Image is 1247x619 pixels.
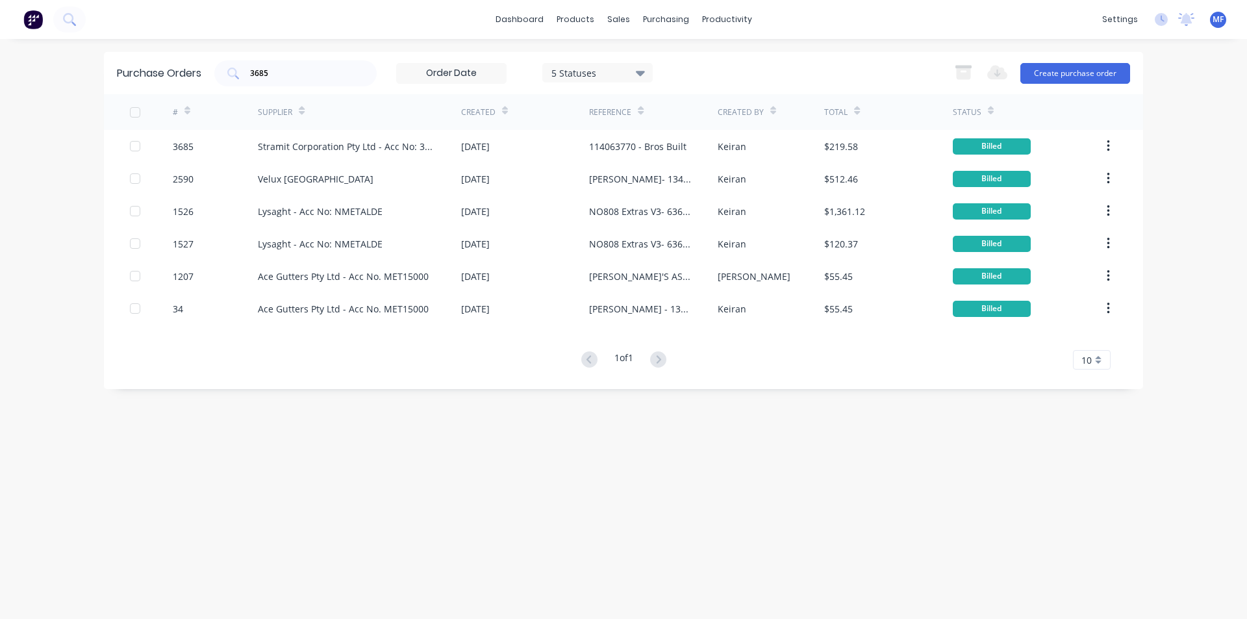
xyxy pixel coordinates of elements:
[173,237,194,251] div: 1527
[824,302,853,316] div: $55.45
[173,270,194,283] div: 1207
[461,205,490,218] div: [DATE]
[1020,63,1130,84] button: Create purchase order
[824,205,865,218] div: $1,361.12
[718,237,746,251] div: Keiran
[461,302,490,316] div: [DATE]
[953,203,1031,220] div: Billed
[953,107,981,118] div: Status
[258,172,373,186] div: Velux [GEOGRAPHIC_DATA]
[461,107,496,118] div: Created
[601,10,636,29] div: sales
[23,10,43,29] img: Factory
[397,64,506,83] input: Order Date
[718,140,746,153] div: Keiran
[953,301,1031,317] div: Billed
[718,270,790,283] div: [PERSON_NAME]
[953,236,1031,252] div: Billed
[258,237,383,251] div: Lysaght - Acc No: NMETALDE
[1213,14,1224,25] span: MF
[461,172,490,186] div: [DATE]
[173,205,194,218] div: 1526
[173,172,194,186] div: 2590
[824,107,848,118] div: Total
[550,10,601,29] div: products
[824,237,858,251] div: $120.37
[718,205,746,218] div: Keiran
[824,140,858,153] div: $219.58
[953,138,1031,155] div: Billed
[589,140,686,153] div: 114063770 - Bros Built
[249,67,357,80] input: Search purchase orders...
[589,237,691,251] div: NO808 Extras V3- 636857/01
[551,66,644,79] div: 5 Statuses
[173,107,178,118] div: #
[117,66,201,81] div: Purchase Orders
[589,302,691,316] div: [PERSON_NAME] - 1368530
[636,10,696,29] div: purchasing
[614,351,633,370] div: 1 of 1
[953,171,1031,187] div: Billed
[589,270,691,283] div: [PERSON_NAME]'S ASSURED - 1436854
[258,140,435,153] div: Stramit Corporation Pty Ltd - Acc No: 32915
[461,140,490,153] div: [DATE]
[589,107,631,118] div: Reference
[718,172,746,186] div: Keiran
[258,205,383,218] div: Lysaght - Acc No: NMETALDE
[258,270,429,283] div: Ace Gutters Pty Ltd - Acc No. MET15000
[824,270,853,283] div: $55.45
[489,10,550,29] a: dashboard
[1096,10,1144,29] div: settings
[1081,353,1092,367] span: 10
[173,140,194,153] div: 3685
[589,205,691,218] div: NO808 Extras V3- 636859/01
[718,107,764,118] div: Created By
[461,270,490,283] div: [DATE]
[173,302,183,316] div: 34
[258,107,292,118] div: Supplier
[953,268,1031,284] div: Billed
[824,172,858,186] div: $512.46
[589,172,691,186] div: [PERSON_NAME]- 13493685
[718,302,746,316] div: Keiran
[696,10,759,29] div: productivity
[258,302,429,316] div: Ace Gutters Pty Ltd - Acc No. MET15000
[461,237,490,251] div: [DATE]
